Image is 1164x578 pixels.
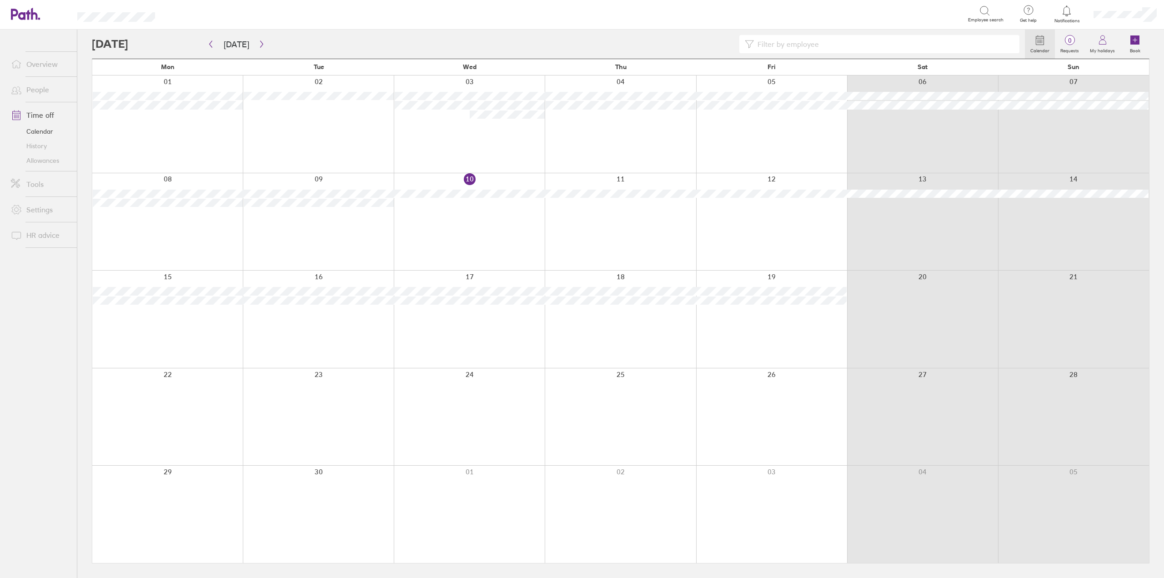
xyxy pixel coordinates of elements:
a: My holidays [1084,30,1120,59]
label: Book [1124,45,1146,54]
a: HR advice [4,226,77,244]
a: 0Requests [1055,30,1084,59]
a: Tools [4,175,77,193]
a: Time off [4,106,77,124]
a: Notifications [1052,5,1082,24]
span: Thu [615,63,627,70]
span: Notifications [1052,18,1082,24]
a: Settings [4,201,77,219]
label: Requests [1055,45,1084,54]
a: Overview [4,55,77,73]
span: Sat [918,63,928,70]
a: Calendar [1025,30,1055,59]
a: Calendar [4,124,77,139]
span: Tue [314,63,324,70]
span: Mon [161,63,175,70]
span: Get help [1013,18,1043,23]
button: [DATE] [216,37,256,52]
span: Wed [463,63,477,70]
label: My holidays [1084,45,1120,54]
span: Sun [1068,63,1079,70]
a: Allowances [4,153,77,168]
input: Filter by employee [754,35,1014,53]
a: Book [1120,30,1149,59]
div: Search [180,10,203,18]
span: Employee search [968,17,1003,23]
label: Calendar [1025,45,1055,54]
span: Fri [768,63,776,70]
a: People [4,80,77,99]
a: History [4,139,77,153]
span: 0 [1055,37,1084,44]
